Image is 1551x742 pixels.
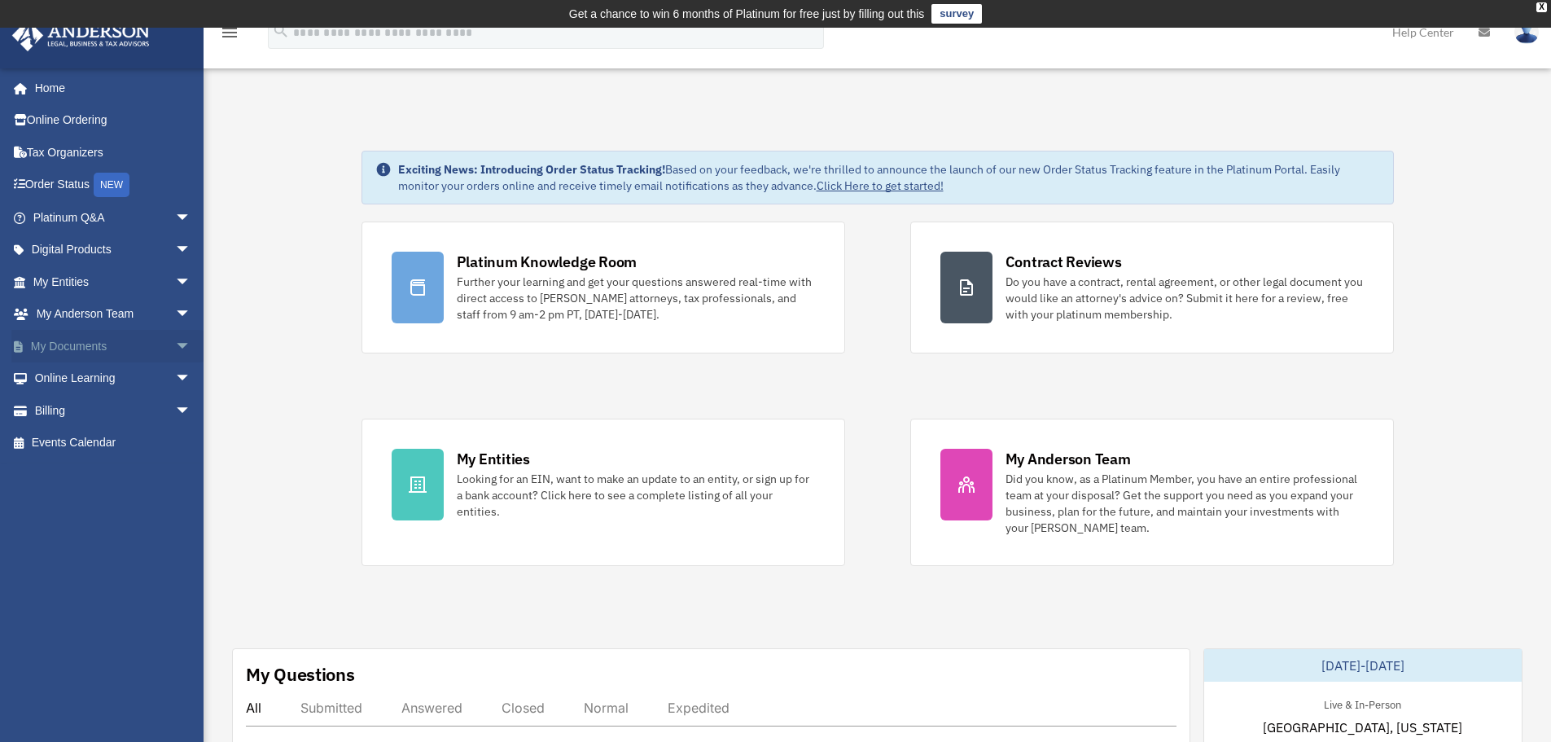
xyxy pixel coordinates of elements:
[220,29,239,42] a: menu
[94,173,129,197] div: NEW
[175,201,208,235] span: arrow_drop_down
[175,394,208,428] span: arrow_drop_down
[246,662,355,687] div: My Questions
[457,449,530,469] div: My Entities
[11,104,216,137] a: Online Ordering
[1536,2,1547,12] div: close
[398,162,665,177] strong: Exciting News: Introducing Order Status Tracking!
[1006,471,1364,536] div: Did you know, as a Platinum Member, you have an entire professional team at your disposal? Get th...
[457,274,815,323] div: Further your learning and get your questions answered real-time with direct access to [PERSON_NAM...
[668,700,729,716] div: Expedited
[1311,695,1414,712] div: Live & In-Person
[11,201,216,234] a: Platinum Q&Aarrow_drop_down
[175,234,208,267] span: arrow_drop_down
[175,362,208,396] span: arrow_drop_down
[1006,252,1122,272] div: Contract Reviews
[11,330,216,362] a: My Documentsarrow_drop_down
[502,700,545,716] div: Closed
[1263,718,1462,737] span: [GEOGRAPHIC_DATA], [US_STATE]
[175,266,208,299] span: arrow_drop_down
[569,4,925,24] div: Get a chance to win 6 months of Platinum for free just by filling out this
[457,252,637,272] div: Platinum Knowledge Room
[11,136,216,169] a: Tax Organizers
[1204,649,1522,682] div: [DATE]-[DATE]
[1006,274,1364,323] div: Do you have a contract, rental agreement, or other legal document you would like an attorney's ad...
[11,234,216,266] a: Digital Productsarrow_drop_down
[457,471,815,520] div: Looking for an EIN, want to make an update to an entity, or sign up for a bank account? Click her...
[584,700,629,716] div: Normal
[175,298,208,331] span: arrow_drop_down
[910,419,1394,566] a: My Anderson Team Did you know, as a Platinum Member, you have an entire professional team at your...
[300,700,362,716] div: Submitted
[11,266,216,298] a: My Entitiesarrow_drop_down
[7,20,155,51] img: Anderson Advisors Platinum Portal
[361,222,845,353] a: Platinum Knowledge Room Further your learning and get your questions answered real-time with dire...
[910,222,1394,353] a: Contract Reviews Do you have a contract, rental agreement, or other legal document you would like...
[11,298,216,331] a: My Anderson Teamarrow_drop_down
[220,23,239,42] i: menu
[11,72,208,104] a: Home
[272,22,290,40] i: search
[246,700,261,716] div: All
[361,419,845,566] a: My Entities Looking for an EIN, want to make an update to an entity, or sign up for a bank accoun...
[931,4,982,24] a: survey
[398,161,1380,194] div: Based on your feedback, we're thrilled to announce the launch of our new Order Status Tracking fe...
[11,394,216,427] a: Billingarrow_drop_down
[11,169,216,202] a: Order StatusNEW
[1514,20,1539,44] img: User Pic
[1006,449,1131,469] div: My Anderson Team
[817,178,944,193] a: Click Here to get started!
[11,427,216,459] a: Events Calendar
[401,700,462,716] div: Answered
[11,362,216,395] a: Online Learningarrow_drop_down
[175,330,208,363] span: arrow_drop_down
